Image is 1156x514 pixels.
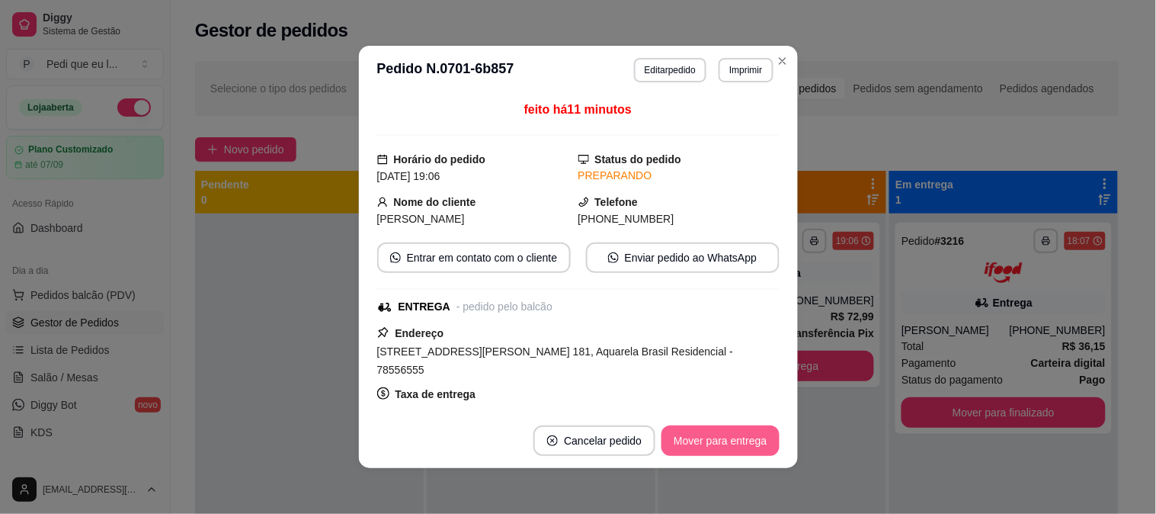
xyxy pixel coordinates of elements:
span: feito há 11 minutos [524,103,632,116]
span: whats-app [608,252,619,263]
button: Imprimir [719,58,773,82]
span: user [377,197,388,207]
strong: Taxa de entrega [395,388,476,400]
div: ENTREGA [399,299,450,315]
span: calendar [377,154,388,165]
span: [STREET_ADDRESS][PERSON_NAME] 181, Aquarela Brasil Residencial - 78556555 [377,345,734,376]
h3: Pedido N. 0701-6b857 [377,58,514,82]
button: close-circleCancelar pedido [533,426,655,456]
span: desktop [578,154,589,165]
button: whats-appEnviar pedido ao WhatsApp [586,243,780,273]
strong: Nome do cliente [394,196,476,208]
span: [PHONE_NUMBER] [578,213,674,225]
button: Editarpedido [634,58,706,82]
strong: Status do pedido [595,153,682,165]
span: R$ 8,00 [377,406,415,419]
span: dollar [377,387,389,400]
span: [PERSON_NAME] [377,213,465,225]
span: [DATE] 19:06 [377,170,440,182]
button: Close [770,49,795,73]
strong: Endereço [395,327,444,339]
span: pushpin [377,326,389,339]
strong: Telefone [595,196,639,208]
span: phone [578,197,589,207]
strong: Horário do pedido [394,153,486,165]
button: whats-appEntrar em contato com o cliente [377,243,571,273]
div: - pedido pelo balcão [456,299,552,315]
button: Mover para entrega [661,426,779,456]
div: PREPARANDO [578,168,780,184]
span: whats-app [390,252,401,263]
span: close-circle [547,435,558,446]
